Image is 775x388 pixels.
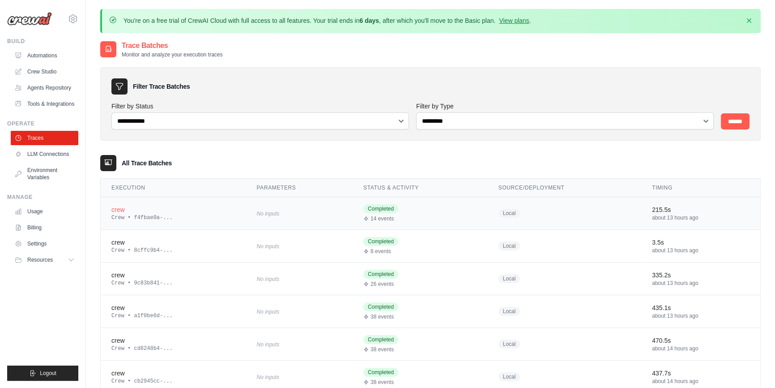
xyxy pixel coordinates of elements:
span: 26 events [370,280,394,288]
a: Traces [11,131,78,145]
a: Billing [11,220,78,235]
a: Settings [11,237,78,251]
div: about 13 hours ago [652,247,749,254]
h3: Filter Trace Batches [133,82,190,91]
div: Crew • cd8248b4-... [111,345,235,352]
div: crew [111,336,235,345]
div: Manage [7,194,78,201]
div: about 14 hours ago [652,378,749,385]
div: Crew • 9c83b841-... [111,280,235,287]
th: Parameters [246,179,353,197]
div: Operate [7,120,78,127]
span: No inputs [257,309,280,315]
div: No inputs [257,338,342,350]
p: Monitor and analyze your execution traces [122,51,222,58]
a: Agents Repository [11,81,78,95]
tr: View details for crew execution [101,262,760,295]
div: No inputs [257,305,342,317]
span: Logout [40,370,56,377]
span: Completed [363,302,398,311]
tr: View details for crew execution [101,328,760,360]
span: 38 events [370,313,394,320]
div: crew [111,369,235,378]
img: Logo [7,12,52,26]
th: Status & Activity [353,179,488,197]
tr: View details for crew execution [101,197,760,229]
div: Crew • cb2945cc-... [111,378,235,385]
div: Crew • 8cffc9b4-... [111,247,235,254]
button: Resources [11,253,78,267]
span: Completed [363,204,398,213]
span: Completed [363,368,398,377]
div: crew [111,271,235,280]
a: Usage [11,204,78,219]
div: crew [111,238,235,247]
span: Resources [27,256,53,263]
label: Filter by Status [111,102,409,111]
span: Local [498,209,520,218]
span: Local [498,307,520,316]
a: Crew Studio [11,65,78,79]
a: Automations [11,48,78,63]
span: No inputs [257,374,280,380]
div: 437.7s [652,369,749,378]
div: 470.5s [652,336,749,345]
div: Crew • f4fbae0a-... [111,214,235,221]
button: Logout [7,366,78,381]
span: 38 events [370,346,394,353]
span: Completed [363,270,398,279]
th: Timing [641,179,760,197]
div: 3.5s [652,238,749,247]
span: Completed [363,335,398,344]
a: Environment Variables [11,163,78,185]
div: No inputs [257,272,342,285]
span: No inputs [257,243,280,250]
th: Execution [101,179,246,197]
tr: View details for crew execution [101,295,760,328]
p: You're on a free trial of CrewAI Cloud with full access to all features. Your trial ends in , aft... [123,16,531,25]
div: Build [7,38,78,45]
div: about 13 hours ago [652,280,749,287]
div: Crew • a1f0be6d-... [111,312,235,319]
div: about 14 hours ago [652,345,749,352]
strong: 6 days [359,17,379,24]
span: Local [498,241,520,250]
div: 435.1s [652,303,749,312]
tr: View details for crew execution [101,229,760,262]
span: No inputs [257,211,280,217]
span: No inputs [257,341,280,348]
div: about 13 hours ago [652,214,749,221]
span: Completed [363,237,398,246]
a: LLM Connections [11,147,78,161]
span: Local [498,372,520,381]
div: crew [111,205,235,214]
div: crew [111,303,235,312]
div: No inputs [257,371,342,383]
div: No inputs [257,207,342,219]
span: Local [498,340,520,349]
span: Local [498,274,520,283]
div: No inputs [257,240,342,252]
span: 8 events [370,248,391,255]
div: 335.2s [652,271,749,280]
span: No inputs [257,276,280,282]
div: about 13 hours ago [652,312,749,319]
h2: Trace Batches [122,40,222,51]
span: 14 events [370,215,394,222]
h3: All Trace Batches [122,159,172,168]
label: Filter by Type [416,102,714,111]
th: Source/Deployment [488,179,641,197]
a: Tools & Integrations [11,97,78,111]
a: View plans [499,17,529,24]
div: 215.5s [652,205,749,214]
span: 38 events [370,379,394,386]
